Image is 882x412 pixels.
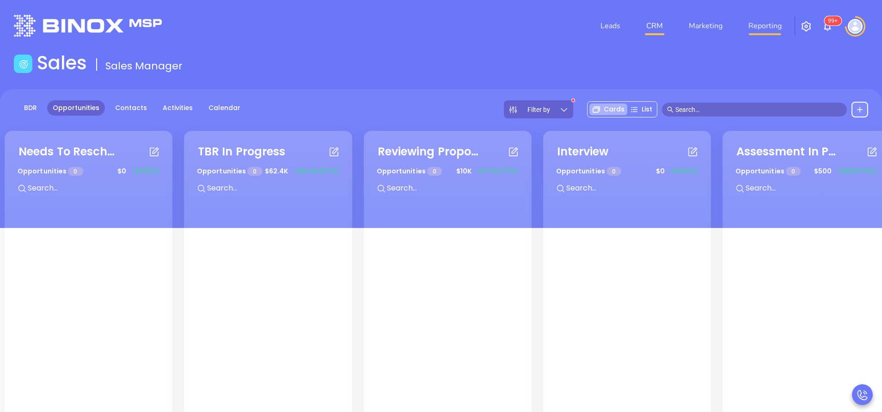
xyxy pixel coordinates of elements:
a: Marketing [685,17,726,35]
a: Calendar [203,100,246,116]
a: Contacts [110,100,153,116]
input: Search… [675,105,842,115]
div: Needs To RescheduleOpportunities 0$0+$0(0%) [12,138,165,205]
span: Sales Manager [105,59,183,73]
span: $ 0 [654,164,667,178]
p: Opportunities [556,163,622,180]
span: $ 62.4K [263,164,290,178]
a: Leads [597,17,624,35]
img: iconNotification [822,21,833,32]
p: Opportunities [18,163,83,180]
div: Interview [557,143,609,160]
img: user [848,19,863,34]
span: $ 500 [812,164,834,178]
div: Needs To Reschedule [18,143,120,160]
span: 0 [606,167,621,176]
div: TBR In ProgressOpportunities 0$62.4K+$23.3K(37%) [191,138,345,205]
input: Search... [27,182,165,194]
span: List [642,105,652,114]
span: +$0 (0%) [131,166,159,176]
img: logo [14,15,162,37]
span: 0 [786,167,801,176]
div: TBR In Progress [198,143,286,160]
p: Opportunities [377,163,442,180]
a: Opportunities [47,100,105,116]
a: BDR [18,100,43,116]
span: Filter by [527,106,550,113]
div: InterviewOpportunities 0$0+$0(0%) [550,138,704,205]
span: 0 [247,167,262,176]
p: Opportunities [197,163,263,180]
sup: 100 [824,16,841,25]
input: Search... [206,182,345,194]
a: CRM [643,17,667,35]
span: +$0 (0%) [669,166,698,176]
span: Cards [604,105,625,114]
p: Opportunities [735,163,801,180]
h1: Sales [37,52,87,74]
span: 0 [427,167,442,176]
div: Reviewing ProposalOpportunities 0$10K+$7.7K(77%) [371,138,525,205]
span: search [667,106,674,113]
span: $ 0 [115,164,129,178]
div: Assessment In Progress [736,143,838,160]
input: Search... [386,182,525,194]
span: $ 10K [454,164,474,178]
span: 0 [68,167,83,176]
span: +$350 (70%) [836,166,877,176]
input: Search... [565,182,704,194]
a: Reporting [745,17,785,35]
a: Activities [157,100,198,116]
span: +$23.3K (37%) [293,166,339,176]
img: iconSetting [801,21,812,32]
div: Reviewing Proposal [378,143,479,160]
span: +$7.7K (77%) [476,166,519,176]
